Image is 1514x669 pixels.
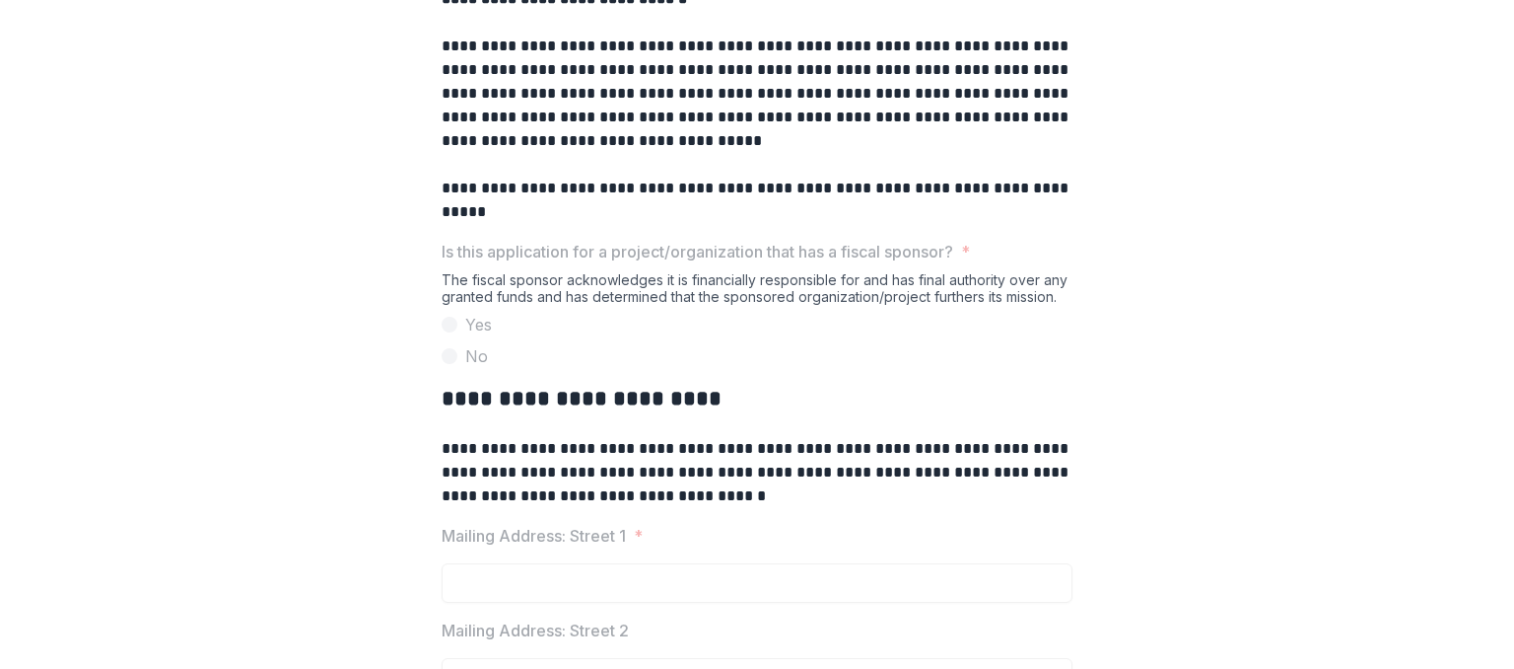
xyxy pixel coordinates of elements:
p: Mailing Address: Street 1 [442,524,626,548]
span: Yes [465,313,492,336]
div: The fiscal sponsor acknowledges it is financially responsible for and has final authority over an... [442,271,1072,313]
span: No [465,344,488,368]
p: Mailing Address: Street 2 [442,619,629,642]
p: Is this application for a project/organization that has a fiscal sponsor? [442,240,953,263]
